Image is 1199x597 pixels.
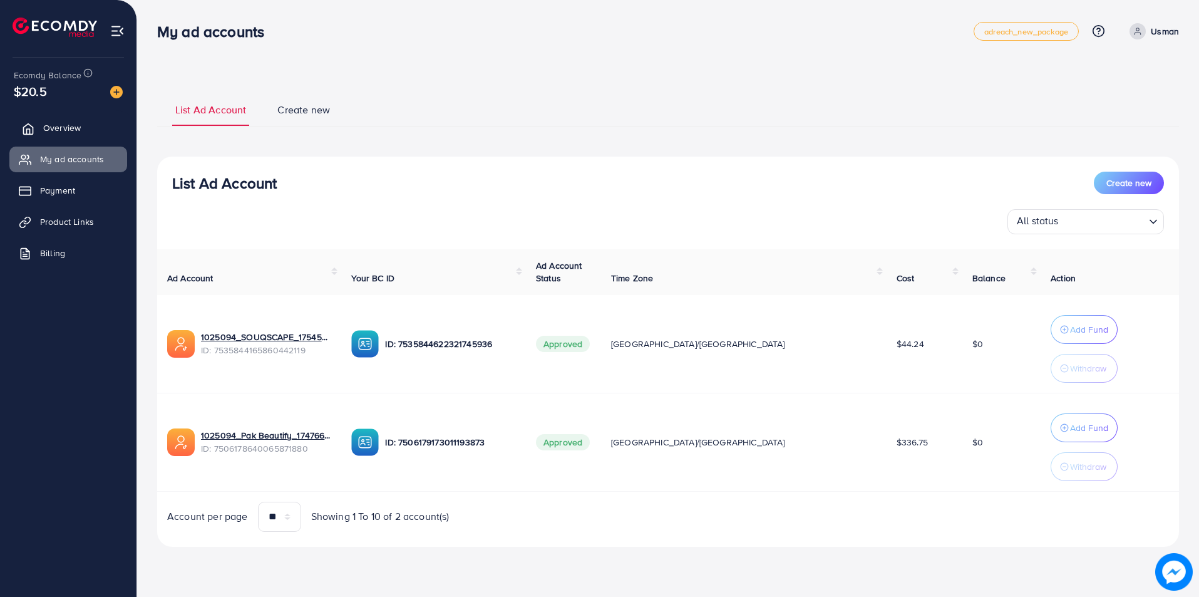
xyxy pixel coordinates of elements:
[9,241,127,266] a: Billing
[1155,553,1193,591] img: image
[385,435,515,450] p: ID: 7506179173011193873
[167,428,195,456] img: ic-ads-acc.e4c84228.svg
[172,174,277,192] h3: List Ad Account
[40,247,65,259] span: Billing
[9,147,127,172] a: My ad accounts
[110,86,123,98] img: image
[201,344,331,356] span: ID: 7535844165860442119
[201,442,331,455] span: ID: 7506178640065871880
[40,184,75,197] span: Payment
[1051,354,1118,383] button: Withdraw
[9,209,127,234] a: Product Links
[1063,212,1144,231] input: Search for option
[351,330,379,358] img: ic-ba-acc.ded83a64.svg
[1070,459,1106,474] p: Withdraw
[9,115,127,140] a: Overview
[14,82,47,100] span: $20.5
[1051,272,1076,284] span: Action
[1051,452,1118,481] button: Withdraw
[984,28,1068,36] span: adreach_new_package
[1070,361,1106,376] p: Withdraw
[972,272,1006,284] span: Balance
[1070,420,1108,435] p: Add Fund
[175,103,246,117] span: List Ad Account
[167,330,195,358] img: ic-ads-acc.e4c84228.svg
[972,436,983,449] span: $0
[611,272,653,284] span: Time Zone
[201,429,331,455] div: <span class='underline'>1025094_Pak Beautify_1747668623575</span></br>7506178640065871880
[897,436,928,449] span: $336.75
[1070,322,1108,337] p: Add Fund
[972,338,983,350] span: $0
[157,23,274,41] h3: My ad accounts
[201,429,331,442] a: 1025094_Pak Beautify_1747668623575
[611,436,785,449] span: [GEOGRAPHIC_DATA]/[GEOGRAPHIC_DATA]
[536,336,590,352] span: Approved
[9,178,127,203] a: Payment
[201,331,331,356] div: <span class='underline'>1025094_SOUQSCAPE_1754575633337</span></br>7535844165860442119
[385,336,515,351] p: ID: 7535844622321745936
[351,428,379,456] img: ic-ba-acc.ded83a64.svg
[201,331,331,343] a: 1025094_SOUQSCAPE_1754575633337
[43,122,81,134] span: Overview
[110,24,125,38] img: menu
[897,272,915,284] span: Cost
[277,103,330,117] span: Create new
[897,338,924,350] span: $44.24
[1014,211,1061,231] span: All status
[974,22,1079,41] a: adreach_new_package
[1094,172,1164,194] button: Create new
[536,259,582,284] span: Ad Account Status
[167,272,214,284] span: Ad Account
[1106,177,1151,189] span: Create new
[14,69,81,81] span: Ecomdy Balance
[351,272,394,284] span: Your BC ID
[536,434,590,450] span: Approved
[1124,23,1179,39] a: Usman
[1151,24,1179,39] p: Usman
[1051,315,1118,344] button: Add Fund
[13,18,97,37] img: logo
[40,153,104,165] span: My ad accounts
[167,509,248,524] span: Account per page
[1007,209,1164,234] div: Search for option
[611,338,785,350] span: [GEOGRAPHIC_DATA]/[GEOGRAPHIC_DATA]
[311,509,450,524] span: Showing 1 To 10 of 2 account(s)
[1051,413,1118,442] button: Add Fund
[40,215,94,228] span: Product Links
